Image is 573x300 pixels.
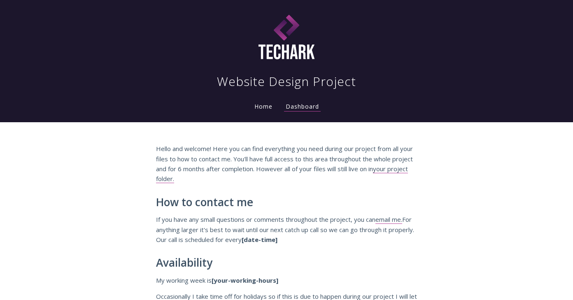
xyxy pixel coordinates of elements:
[253,102,274,110] a: Home
[156,196,417,209] h2: How to contact me
[212,276,278,284] strong: [your-working-hours]
[156,144,417,184] p: Hello and welcome! Here you can find everything you need during our project from all your files t...
[284,102,321,112] a: Dashboard
[217,73,356,90] h1: Website Design Project
[242,235,277,244] strong: [date-time]
[156,214,417,244] p: If you have any small questions or comments throughout the project, you can For anything larger i...
[156,275,417,285] p: My working week is
[375,215,402,224] a: email me.
[156,257,417,269] h2: Availability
